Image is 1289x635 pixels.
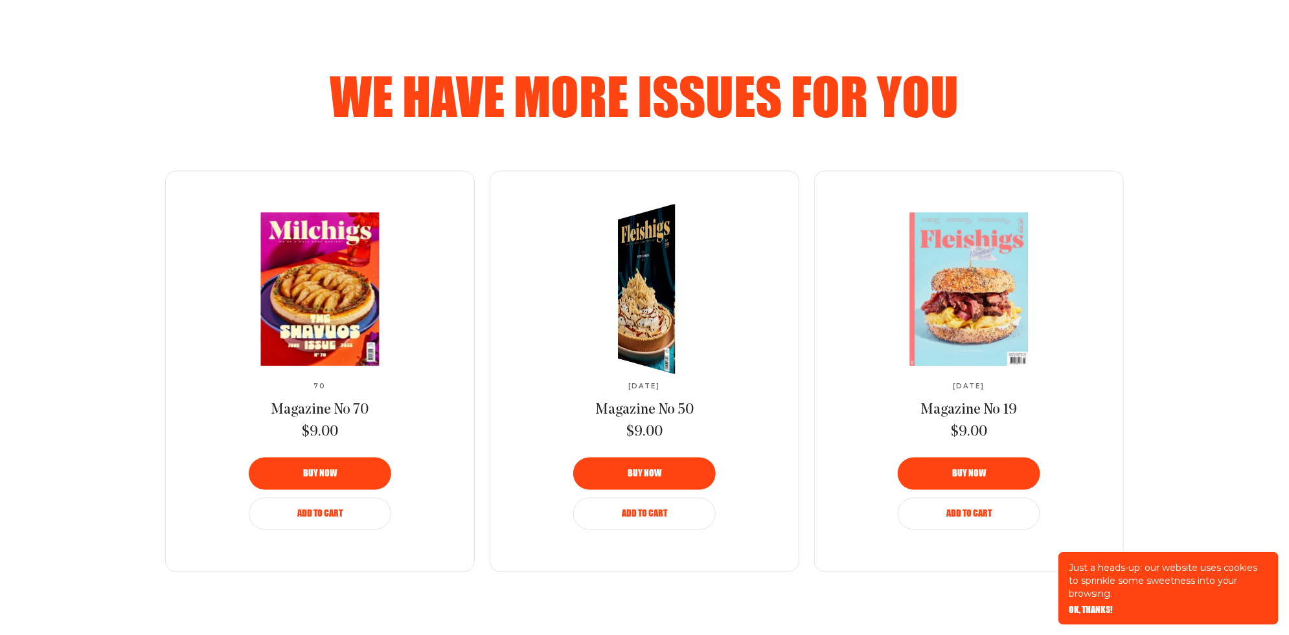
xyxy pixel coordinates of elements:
span: Magazine No 70 [271,403,369,418]
span: [DATE] [629,383,661,390]
a: Magazine No 19Magazine No 19 [861,213,1077,366]
span: Add to Cart [946,509,992,518]
span: $9.00 [951,423,987,442]
img: Magazine No 70 [212,213,429,366]
a: Magazine No 70 [271,401,369,420]
span: $9.00 [626,423,663,442]
button: Add to Cart [573,498,716,530]
button: Buy now [249,458,391,490]
span: Buy now [628,469,661,478]
h2: We Have More Issues For You [313,70,976,122]
span: Magazine No 19 [921,403,1018,418]
img: Magazine No 19 [861,213,1078,366]
a: Magazine No 70Magazine No 70 [212,213,428,366]
span: 70 [314,383,326,390]
span: [DATE] [953,383,985,390]
img: Magazine No 50 [602,196,707,383]
a: Magazine No 19 [921,401,1018,420]
a: Magazine No 50 [595,401,694,420]
p: Just a heads-up: our website uses cookies to sprinkle some sweetness into your browsing. [1069,561,1268,600]
span: $9.00 [302,423,338,442]
span: Magazine No 50 [595,403,694,418]
button: Buy now [898,458,1040,490]
span: Add to Cart [297,509,343,518]
img: Magazine No 50 [600,196,705,384]
button: OK, THANKS! [1069,605,1113,614]
a: Magazine No 50Magazine No 50 [536,213,753,366]
span: Add to Cart [622,509,667,518]
button: Add to Cart [898,498,1040,530]
span: Buy now [303,469,337,478]
span: Buy now [952,469,986,478]
button: Add to Cart [249,498,391,530]
button: Buy now [573,458,716,490]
